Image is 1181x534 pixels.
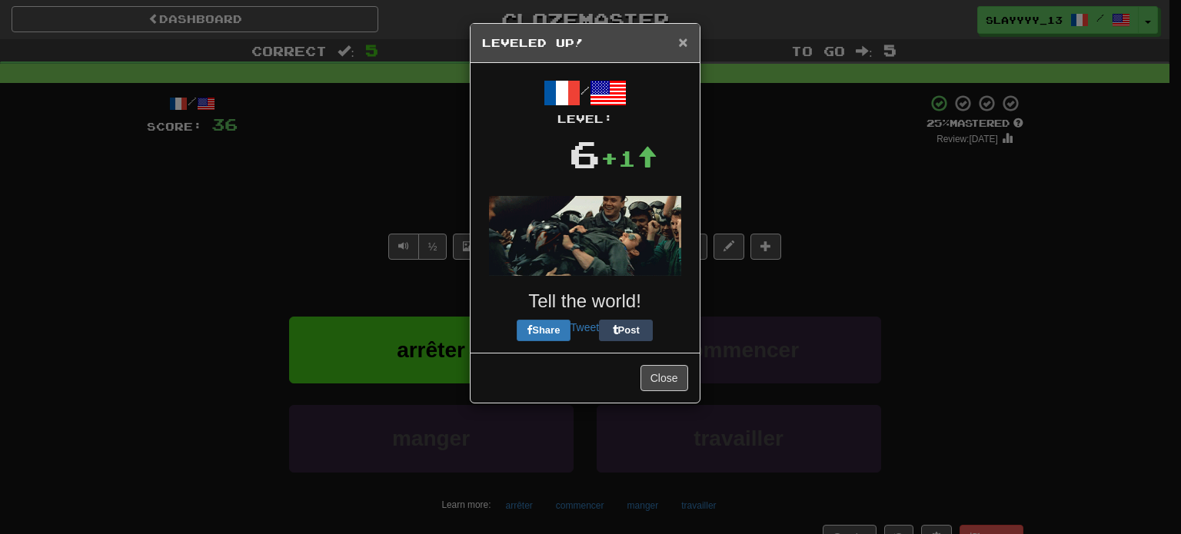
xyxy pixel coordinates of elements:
img: topgun-769e91374289d1a7cee4bdcce2229f64f1fa97f7cbbef9a35b896cb17c9c8419.gif [489,196,681,276]
button: Close [678,34,687,50]
button: Post [599,320,653,341]
h5: Leveled Up! [482,35,688,51]
h3: Tell the world! [482,291,688,311]
div: 6 [569,127,600,181]
button: Close [640,365,688,391]
button: Share [517,320,571,341]
span: × [678,33,687,51]
a: Tweet [571,321,599,333]
div: +1 [600,143,657,174]
div: / [482,75,688,127]
div: Level: [482,111,688,127]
